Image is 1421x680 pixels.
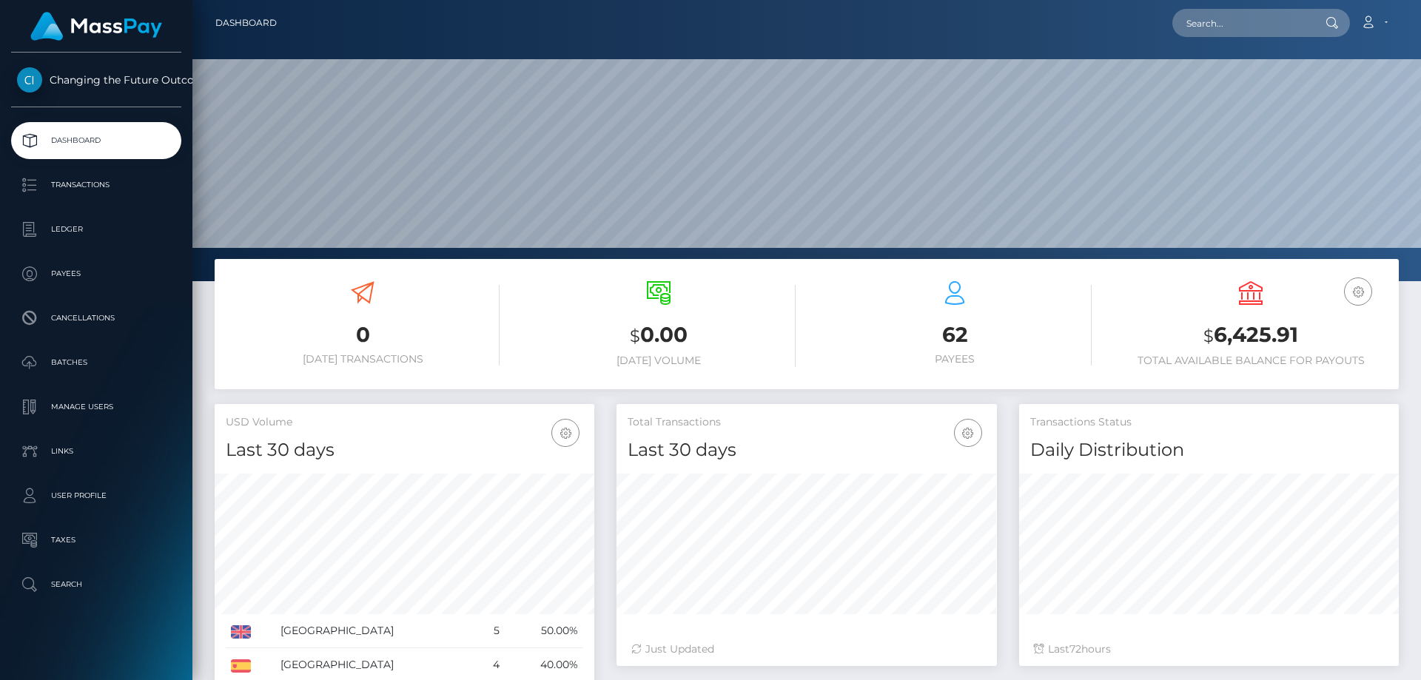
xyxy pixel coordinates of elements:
a: Cancellations [11,300,181,337]
p: Taxes [17,529,175,551]
p: Cancellations [17,307,175,329]
a: Taxes [11,522,181,559]
small: $ [1203,326,1214,346]
h3: 0.00 [522,320,796,351]
td: 50.00% [505,614,583,648]
div: Last hours [1034,642,1384,657]
a: Dashboard [215,7,277,38]
a: Links [11,433,181,470]
input: Search... [1172,9,1311,37]
h4: Last 30 days [628,437,985,463]
a: Payees [11,255,181,292]
img: ES.png [231,659,251,673]
p: Payees [17,263,175,285]
td: 5 [477,614,505,648]
img: Changing the Future Outcome Inc [17,67,42,92]
h5: Total Transactions [628,415,985,430]
a: Manage Users [11,388,181,425]
p: Transactions [17,174,175,196]
small: $ [630,326,640,346]
img: MassPay Logo [30,12,162,41]
span: Changing the Future Outcome Inc [11,73,181,87]
h4: Last 30 days [226,437,583,463]
span: 72 [1069,642,1081,656]
h3: 0 [226,320,500,349]
h5: Transactions Status [1030,415,1388,430]
p: Dashboard [17,129,175,152]
p: Batches [17,351,175,374]
h6: [DATE] Transactions [226,353,500,366]
h6: [DATE] Volume [522,354,796,367]
p: Search [17,573,175,596]
h6: Payees [818,353,1092,366]
a: Ledger [11,211,181,248]
td: [GEOGRAPHIC_DATA] [275,614,477,648]
p: User Profile [17,485,175,507]
h4: Daily Distribution [1030,437,1388,463]
a: Transactions [11,166,181,203]
p: Manage Users [17,396,175,418]
h3: 62 [818,320,1092,349]
div: Just Updated [631,642,981,657]
a: User Profile [11,477,181,514]
h3: 6,425.91 [1114,320,1388,351]
p: Links [17,440,175,462]
h5: USD Volume [226,415,583,430]
a: Batches [11,344,181,381]
a: Search [11,566,181,603]
p: Ledger [17,218,175,240]
h6: Total Available Balance for Payouts [1114,354,1388,367]
a: Dashboard [11,122,181,159]
img: GB.png [231,625,251,639]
